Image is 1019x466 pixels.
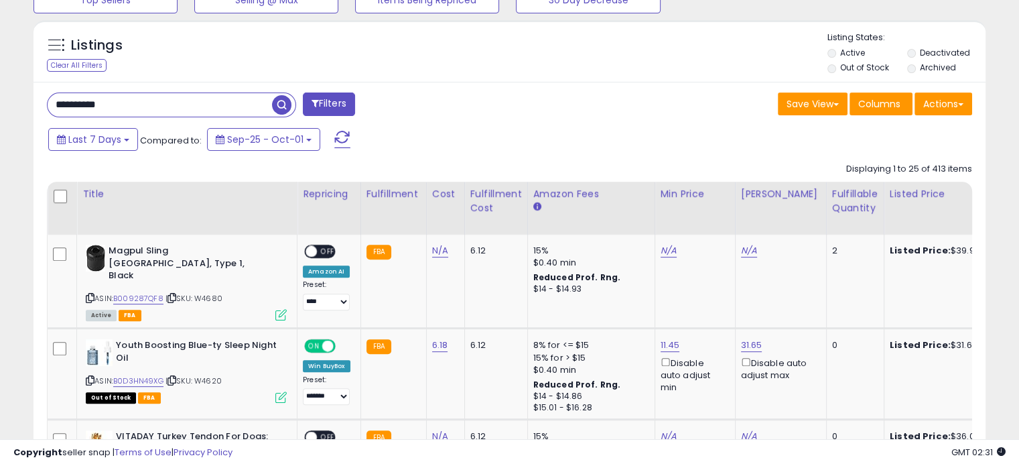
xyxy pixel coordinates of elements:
div: Min Price [661,187,730,201]
small: FBA [366,245,391,259]
div: Amazon Fees [533,187,649,201]
div: [PERSON_NAME] [741,187,821,201]
strong: Copyright [13,446,62,459]
a: B0D3HN49XG [113,375,163,387]
div: Disable auto adjust min [661,355,725,394]
div: seller snap | | [13,447,232,459]
a: B009287QF8 [113,293,163,304]
span: All listings currently available for purchase on Amazon [86,310,117,321]
span: OFF [334,341,355,352]
a: Terms of Use [115,446,172,459]
b: Listed Price: [890,244,951,257]
div: 15% [533,245,644,257]
span: FBA [119,310,141,321]
label: Archived [919,62,955,73]
a: 31.65 [741,339,762,352]
div: 8% for <= $15 [533,339,644,351]
div: 15% for > $15 [533,352,644,364]
b: Listed Price: [890,339,951,351]
b: Youth Boosting Blue-ty Sleep Night Oil [116,339,279,367]
span: | SKU: W4620 [165,375,222,386]
small: Amazon Fees. [533,201,541,213]
div: $0.40 min [533,257,644,269]
div: Fulfillment Cost [470,187,522,215]
div: 2 [832,245,874,257]
b: Reduced Prof. Rng. [533,379,621,390]
p: Listing States: [827,32,986,44]
span: 2025-10-9 02:31 GMT [951,446,1006,459]
div: 0 [832,339,874,351]
a: Privacy Policy [174,446,232,459]
div: 6.12 [470,339,517,351]
span: All listings that are currently out of stock and unavailable for purchase on Amazon [86,392,136,404]
div: $0.40 min [533,364,644,376]
div: Win BuyBox [303,360,350,372]
div: 6.12 [470,245,517,257]
img: 41MFET0li6L._SL40_.jpg [86,245,105,272]
b: Reduced Prof. Rng. [533,272,621,283]
img: 41v26oOJyPL._SL40_.jpg [86,339,113,366]
div: $31.65 [890,339,1001,351]
label: Out of Stock [840,62,889,73]
div: ASIN: [86,245,287,319]
button: Actions [914,93,972,115]
small: FBA [366,339,391,354]
b: Magpul Sling [GEOGRAPHIC_DATA], Type 1, Black [109,245,271,286]
button: Sep-25 - Oct-01 [207,128,320,151]
div: Fulfillment [366,187,421,201]
button: Save View [778,93,847,115]
div: Listed Price [890,187,1006,201]
button: Last 7 Days [48,128,138,151]
a: 6.18 [432,339,448,352]
div: Preset: [303,375,350,406]
a: N/A [432,244,448,257]
div: $14 - $14.86 [533,391,644,402]
div: $39.99 [890,245,1001,257]
label: Deactivated [919,47,969,58]
span: Columns [858,97,900,111]
div: $15.01 - $16.28 [533,402,644,414]
span: OFF [317,246,338,257]
div: Title [82,187,291,201]
div: Clear All Filters [47,59,107,72]
div: Displaying 1 to 25 of 413 items [846,163,972,176]
div: Fulfillable Quantity [832,187,878,215]
span: | SKU: W4680 [165,293,222,304]
button: Columns [850,93,912,115]
div: Cost [432,187,459,201]
div: Repricing [303,187,355,201]
div: ASIN: [86,339,287,402]
div: Preset: [303,280,350,310]
a: N/A [661,244,677,257]
span: Last 7 Days [68,133,121,146]
div: $14 - $14.93 [533,284,644,295]
button: Filters [303,93,355,116]
span: Sep-25 - Oct-01 [227,133,303,146]
h5: Listings [71,36,123,55]
div: Amazon AI [303,266,350,278]
div: Disable auto adjust max [741,355,816,382]
a: N/A [741,244,757,257]
span: FBA [138,392,161,404]
label: Active [840,47,865,58]
span: ON [305,341,322,352]
a: 11.45 [661,339,680,352]
span: Compared to: [140,134,202,147]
